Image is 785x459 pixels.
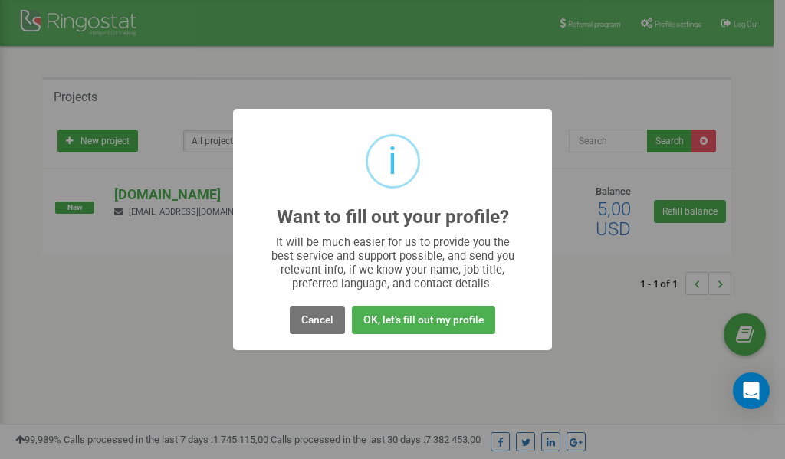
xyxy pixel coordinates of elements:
[733,372,770,409] div: Open Intercom Messenger
[388,136,397,186] div: i
[264,235,522,290] div: It will be much easier for us to provide you the best service and support possible, and send you ...
[290,306,345,334] button: Cancel
[277,207,509,228] h2: Want to fill out your profile?
[352,306,495,334] button: OK, let's fill out my profile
